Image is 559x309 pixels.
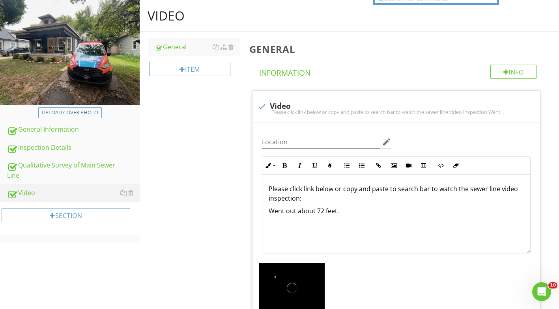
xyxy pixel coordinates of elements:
[433,158,448,173] button: Code View
[257,109,535,115] div: Please click link below or copy and paste to search bar to watch the sewer line video inspection:...
[7,125,140,135] div: General Information
[155,42,240,52] div: General
[448,158,463,173] button: Clear Formatting
[7,188,140,198] div: Video
[401,158,416,173] button: Insert Video
[371,158,386,173] button: Insert Link (Ctrl+K)
[7,160,140,180] div: Qualitative Survey of Main Sewer Line
[259,65,537,78] h4: Information
[148,8,185,24] div: Video
[354,158,369,173] button: Unordered List
[42,109,98,117] div: Upload cover photo
[38,107,102,118] button: Upload cover photo
[532,282,551,301] iframe: Intercom live chat
[322,158,337,173] button: Colors
[269,184,524,203] p: Please click link below or copy and paste to search bar to watch the sewer line video inspection:
[7,143,140,153] div: Inspection Details
[262,158,277,173] button: Inline Style
[307,158,322,173] button: Underline (Ctrl+U)
[386,158,401,173] button: Insert Image (Ctrl+P)
[490,65,537,79] div: Info
[2,208,130,222] div: Section
[149,62,230,76] div: Item
[382,137,391,147] i: edit
[416,158,431,173] button: Insert Table
[249,44,546,54] h3: General
[262,136,381,149] input: Location
[269,206,524,216] p: Went out about 72 feet.
[548,282,557,289] span: 10
[339,158,354,173] button: Ordered List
